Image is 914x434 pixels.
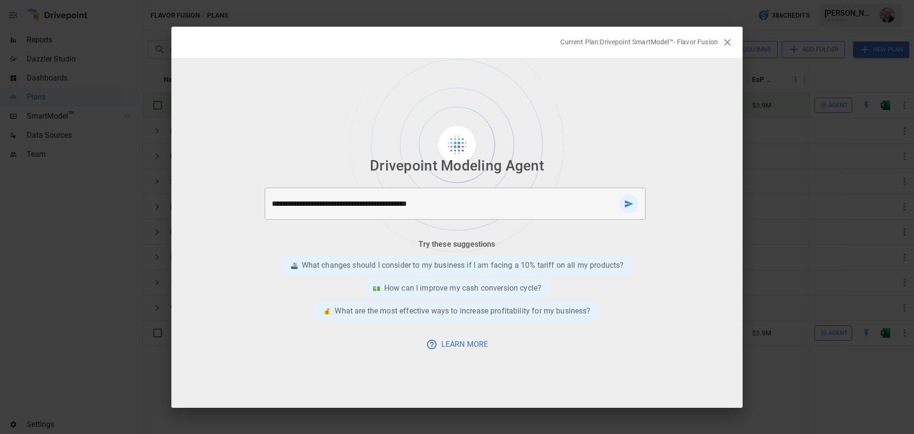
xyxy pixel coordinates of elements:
[419,336,495,353] button: Learn More
[560,37,718,47] p: Current Plan: Drivepoint SmartModel™- Flavor Fusion
[290,260,298,271] div: 🚢
[302,260,624,271] p: What changes should I consider to my business if I am facing a 10% tariff on all my products?
[619,194,638,213] button: send message
[441,339,488,350] p: Learn More
[350,59,564,252] img: Background
[335,305,590,317] p: What are the most effective ways to increase profitability for my business?
[373,283,380,294] div: 💵
[370,155,544,176] p: Drivepoint Modeling Agent
[281,256,633,275] div: 🚢What changes should I consider to my business if I am facing a 10% tariff on all my products?
[314,302,599,321] div: 💰What are the most effective ways to increase profitability for my business?
[384,283,541,294] p: How can I improve my cash conversion cycle?
[323,305,331,317] div: 💰
[364,279,550,298] div: 💵How can I improve my cash conversion cycle?
[418,239,495,250] p: Try these suggestions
